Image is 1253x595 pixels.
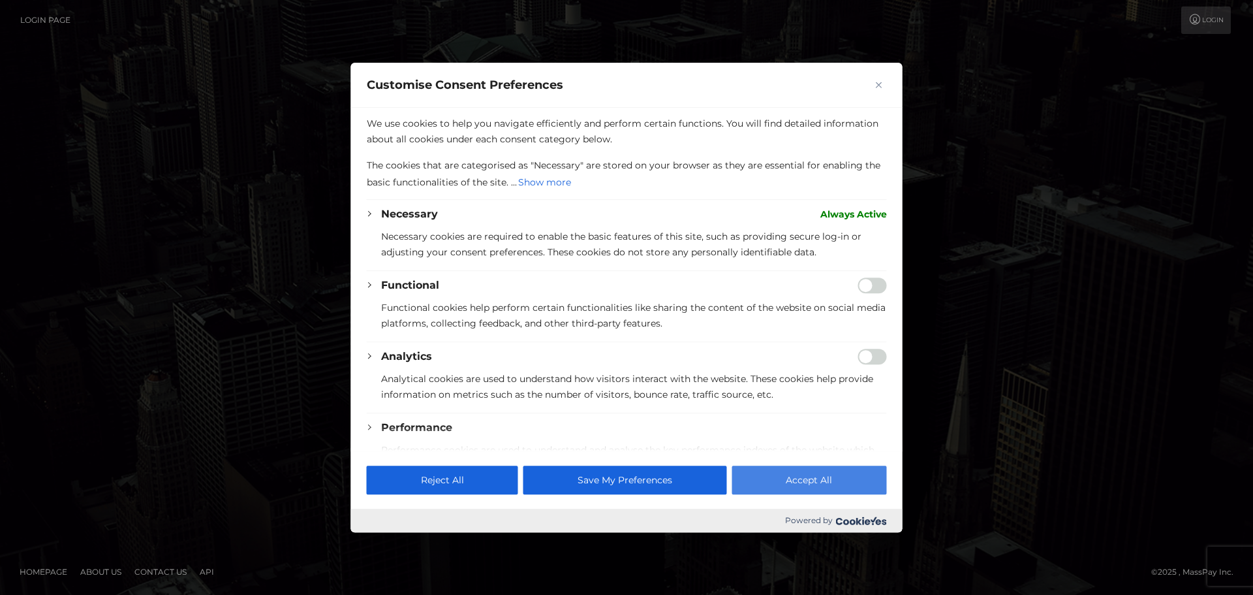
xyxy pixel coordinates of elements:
input: Enable Functional [858,278,887,293]
button: Save My Preferences [523,466,726,494]
p: Necessary cookies are required to enable the basic features of this site, such as providing secur... [381,229,887,260]
p: Functional cookies help perform certain functionalities like sharing the content of the website o... [381,300,887,331]
button: Functional [381,278,439,293]
p: We use cookies to help you navigate efficiently and perform certain functions. You will find deta... [367,116,887,147]
div: Customise Consent Preferences [351,63,903,533]
button: Show more [517,173,572,191]
span: Always Active [820,206,887,222]
p: Analytical cookies are used to understand how visitors interact with the website. These cookies h... [381,371,887,402]
button: Accept All [732,466,886,494]
button: Analytics [381,349,432,364]
p: The cookies that are categorised as "Necessary" are stored on your browser as they are essential ... [367,157,887,191]
img: Close [876,82,882,88]
span: Customise Consent Preferences [367,77,563,93]
div: Powered by [351,509,903,532]
button: Close [871,77,887,93]
img: Cookieyes logo [836,517,887,525]
button: Reject All [367,466,518,494]
input: Enable Analytics [858,349,887,364]
button: Performance [381,420,452,436]
button: Necessary [381,206,438,222]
